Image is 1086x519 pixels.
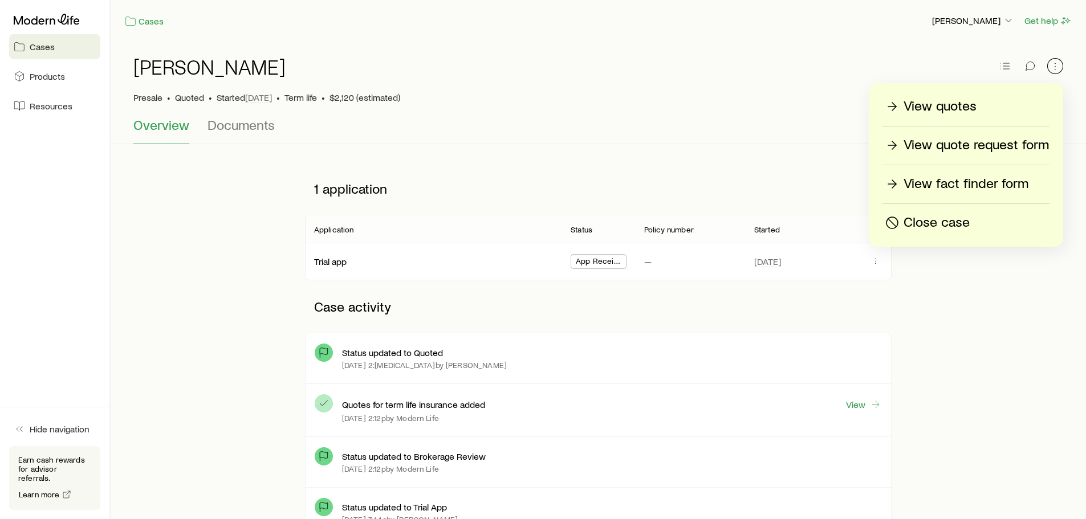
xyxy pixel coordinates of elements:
[342,464,439,473] p: [DATE] 2:12p by Modern Life
[314,225,354,234] p: Application
[167,92,170,103] span: •
[754,225,780,234] p: Started
[904,97,977,116] p: View quotes
[644,225,694,234] p: Policy number
[276,92,280,103] span: •
[882,174,1050,194] a: View fact finder form
[133,55,286,78] h1: [PERSON_NAME]
[284,92,317,103] span: Term life
[882,97,1050,117] a: View quotes
[314,256,347,268] div: Trial app
[314,256,347,267] a: Trial app
[30,423,90,435] span: Hide navigation
[217,92,272,103] p: Started
[882,136,1050,156] a: View quote request form
[342,451,486,462] p: Status updated to Brokerage Review
[208,117,275,133] span: Documents
[305,171,892,206] p: 1 application
[19,491,60,498] span: Learn more
[576,256,621,268] span: App Received
[133,117,189,133] span: Overview
[904,175,1028,193] p: View fact finder form
[932,14,1015,28] button: [PERSON_NAME]
[9,34,100,59] a: Cases
[882,213,1050,233] button: Close case
[330,92,400,103] span: $2,120 (estimated)
[644,256,652,267] p: —
[133,92,162,103] p: Presale
[342,347,443,358] p: Status updated to Quoted
[754,256,781,267] span: [DATE]
[342,414,439,423] p: [DATE] 2:12p by Modern Life
[342,399,485,410] p: Quotes for term life insurance added
[845,398,882,411] a: View
[342,361,507,370] p: [DATE] 2:[MEDICAL_DATA] by [PERSON_NAME]
[904,136,1049,154] p: View quote request form
[175,92,204,103] span: Quoted
[571,225,592,234] p: Status
[9,446,100,510] div: Earn cash rewards for advisor referrals.Learn more
[305,289,892,324] p: Case activity
[30,41,55,52] span: Cases
[9,64,100,89] a: Products
[904,214,970,232] p: Close case
[1024,14,1072,27] button: Get help
[322,92,325,103] span: •
[245,92,272,103] span: [DATE]
[18,455,91,483] p: Earn cash rewards for advisor referrals.
[9,416,100,442] button: Hide navigation
[932,15,1014,26] p: [PERSON_NAME]
[124,15,164,28] a: Cases
[342,501,447,513] p: Status updated to Trial App
[133,117,1063,144] div: Case details tabs
[9,93,100,118] a: Resources
[209,92,212,103] span: •
[30,100,72,112] span: Resources
[30,71,65,82] span: Products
